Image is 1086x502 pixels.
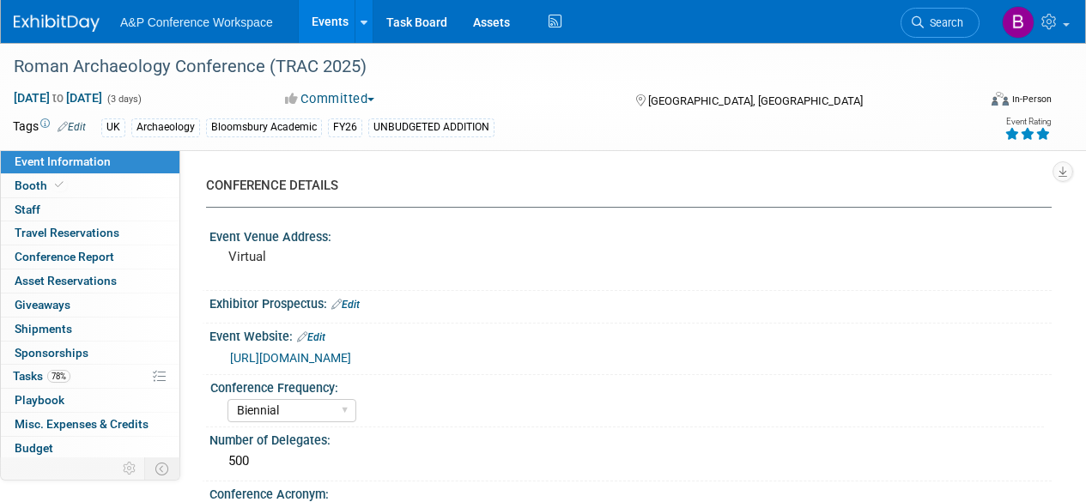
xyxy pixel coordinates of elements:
span: Search [924,16,963,29]
img: Format-Inperson.png [992,92,1009,106]
td: Personalize Event Tab Strip [115,457,145,480]
div: Event Format [900,89,1052,115]
div: UNBUDGETED ADDITION [368,118,494,136]
a: Sponsorships [1,342,179,365]
div: Exhibitor Prospectus: [209,291,1052,313]
span: Shipments [15,322,72,336]
div: UK [101,118,125,136]
span: [GEOGRAPHIC_DATA], [GEOGRAPHIC_DATA] [648,94,863,107]
span: Conference Report [15,250,114,263]
a: Conference Report [1,245,179,269]
div: 500 [222,448,1039,475]
a: Playbook [1,389,179,412]
img: Brenna Akerman [1002,6,1034,39]
span: 78% [47,370,70,383]
a: Tasks78% [1,365,179,388]
a: Staff [1,198,179,221]
a: Edit [297,331,325,343]
span: Booth [15,178,67,192]
img: ExhibitDay [14,15,100,32]
span: Tasks [13,369,70,383]
span: A&P Conference Workspace [120,15,273,29]
a: Booth [1,174,179,197]
a: Edit [331,299,360,311]
span: Asset Reservations [15,274,117,287]
div: CONFERENCE DETAILS [206,177,1039,195]
span: Event Information [15,154,111,168]
span: (3 days) [106,94,142,105]
div: Archaeology [131,118,200,136]
button: Committed [279,90,381,108]
span: Staff [15,203,40,216]
pre: Virtual [228,249,542,264]
div: Event Rating [1004,118,1051,126]
td: Toggle Event Tabs [145,457,180,480]
div: Conference Frequency: [210,375,1044,396]
div: FY26 [328,118,362,136]
a: Travel Reservations [1,221,179,245]
div: In-Person [1011,93,1052,106]
span: to [50,91,66,105]
i: Booth reservation complete [55,180,64,190]
div: Bloomsbury Academic [206,118,322,136]
div: Event Website: [209,324,1052,346]
a: Event Information [1,150,179,173]
a: Giveaways [1,293,179,317]
a: Edit [58,121,86,133]
span: Budget [15,441,53,455]
span: Misc. Expenses & Credits [15,417,149,431]
div: Event Venue Address: [209,224,1052,245]
a: [URL][DOMAIN_NAME] [230,351,351,365]
span: [DATE] [DATE] [13,90,103,106]
a: Asset Reservations [1,269,179,293]
span: Playbook [15,393,64,407]
a: Misc. Expenses & Credits [1,413,179,436]
a: Search [901,8,980,38]
div: Roman Archaeology Conference (TRAC 2025) [8,51,963,82]
td: Tags [13,118,86,137]
a: Shipments [1,318,179,341]
div: Number of Delegates: [209,427,1052,449]
a: Budget [1,437,179,460]
span: Travel Reservations [15,226,119,239]
span: Giveaways [15,298,70,311]
span: Sponsorships [15,346,88,360]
